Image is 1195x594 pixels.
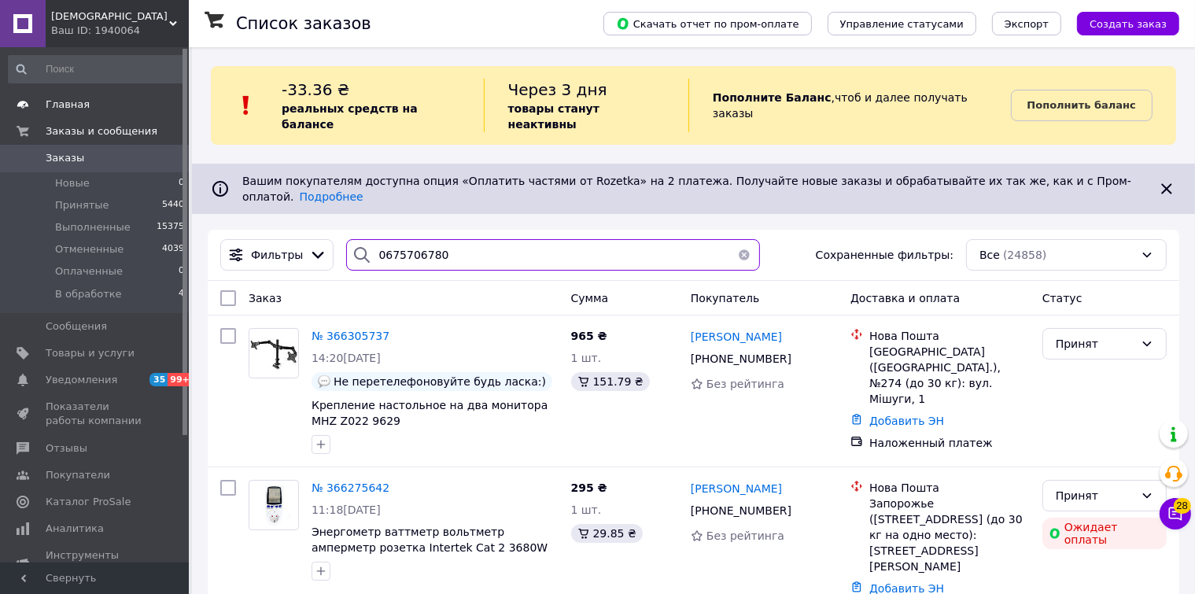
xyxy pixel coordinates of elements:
[571,372,650,391] div: 151.79 ₴
[46,548,146,577] span: Инструменты вебмастера и SEO
[55,287,122,301] span: В обработке
[8,55,186,83] input: Поиск
[55,198,109,212] span: Принятые
[728,239,760,271] button: Очистить
[300,190,363,203] a: Подробнее
[312,481,389,494] a: № 366275642
[869,415,944,427] a: Добавить ЭН
[249,292,282,304] span: Заказ
[688,348,795,370] div: [PHONE_NUMBER]
[603,12,812,35] button: Скачать отчет по пром-оплате
[571,504,602,516] span: 1 шт.
[850,292,960,304] span: Доставка и оплата
[162,198,184,212] span: 5440
[312,352,381,364] span: 14:20[DATE]
[234,94,258,117] img: :exclamation:
[149,373,168,386] span: 35
[840,18,964,30] span: Управление статусами
[816,247,953,263] span: Сохраненные фильтры:
[616,17,799,31] span: Скачать отчет по пром-оплате
[157,220,184,234] span: 15375
[1090,18,1167,30] span: Создать заказ
[571,352,602,364] span: 1 шт.
[1077,12,1179,35] button: Создать заказ
[168,373,194,386] span: 99+
[1042,518,1167,549] div: Ожидает оплаты
[691,330,782,343] span: [PERSON_NAME]
[162,242,184,256] span: 4039
[571,330,607,342] span: 965 ₴
[46,400,146,428] span: Показатели работы компании
[236,14,371,33] h1: Список заказов
[55,242,124,256] span: Отмененные
[46,373,117,387] span: Уведомления
[691,482,782,495] span: [PERSON_NAME]
[46,441,87,456] span: Отзывы
[312,330,389,342] a: № 366305737
[691,481,782,496] a: [PERSON_NAME]
[1027,99,1136,111] b: Пополнить баланс
[992,12,1061,35] button: Экспорт
[46,346,135,360] span: Товары и услуги
[46,522,104,536] span: Аналитика
[251,247,303,263] span: Фильтры
[869,328,1030,344] div: Нова Пошта
[571,524,643,543] div: 29.85 ₴
[688,79,1011,132] div: , чтоб и далее получать заказы
[1042,292,1083,304] span: Статус
[55,176,90,190] span: Новые
[334,375,546,388] span: Не перетелефоновуйте будь ласка:)
[1056,487,1134,504] div: Принят
[1160,498,1191,529] button: Чат с покупателем28
[706,529,784,542] span: Без рейтинга
[691,292,760,304] span: Покупатель
[571,292,609,304] span: Сумма
[179,287,184,301] span: 4
[179,264,184,279] span: 0
[312,526,548,554] a: Энергометр ваттметр вольтметр амперметр розетка Intertek Cat 2 3680W
[318,375,330,388] img: :speech_balloon:
[249,330,298,376] img: Фото товару
[869,496,1030,574] div: Запорожье ([STREET_ADDRESS] (до 30 кг на одно место): [STREET_ADDRESS][PERSON_NAME]
[346,239,760,271] input: Поиск по номеру заказа, ФИО покупателя, номеру телефона, Email, номеру накладной
[249,480,299,530] a: Фото товару
[869,435,1030,451] div: Наложенный платеж
[46,124,157,138] span: Заказы и сообщения
[979,247,1000,263] span: Все
[1061,17,1179,29] a: Создать заказ
[282,102,418,131] b: реальных средств на балансе
[869,480,1030,496] div: Нова Пошта
[312,399,548,427] a: Крепление настольное на два монитора MHZ Z022 9629
[713,91,832,104] b: Пополните Баланс
[46,319,107,334] span: Сообщения
[691,329,782,345] a: [PERSON_NAME]
[179,176,184,190] span: 0
[282,80,349,99] span: -33.36 ₴
[1011,90,1153,121] a: Пополнить баланс
[249,482,298,528] img: Фото товару
[312,504,381,516] span: 11:18[DATE]
[869,344,1030,407] div: [GEOGRAPHIC_DATA] ([GEOGRAPHIC_DATA].), №274 (до 30 кг): вул. Мішуги, 1
[249,328,299,378] a: Фото товару
[46,495,131,509] span: Каталог ProSale
[1003,249,1046,261] span: (24858)
[242,175,1131,203] span: Вашим покупателям доступна опция «Оплатить частями от Rozetka» на 2 платежа. Получайте новые зака...
[55,220,131,234] span: Выполненные
[571,481,607,494] span: 295 ₴
[46,98,90,112] span: Главная
[46,468,110,482] span: Покупатели
[55,264,123,279] span: Оплаченные
[51,24,189,38] div: Ваш ID: 1940064
[508,102,599,131] b: товары станут неактивны
[46,151,84,165] span: Заказы
[1005,18,1049,30] span: Экспорт
[706,378,784,390] span: Без рейтинга
[688,500,795,522] div: [PHONE_NUMBER]
[1056,335,1134,352] div: Принят
[51,9,169,24] span: Мегатуризм
[1174,498,1191,514] span: 28
[508,80,607,99] span: Через 3 дня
